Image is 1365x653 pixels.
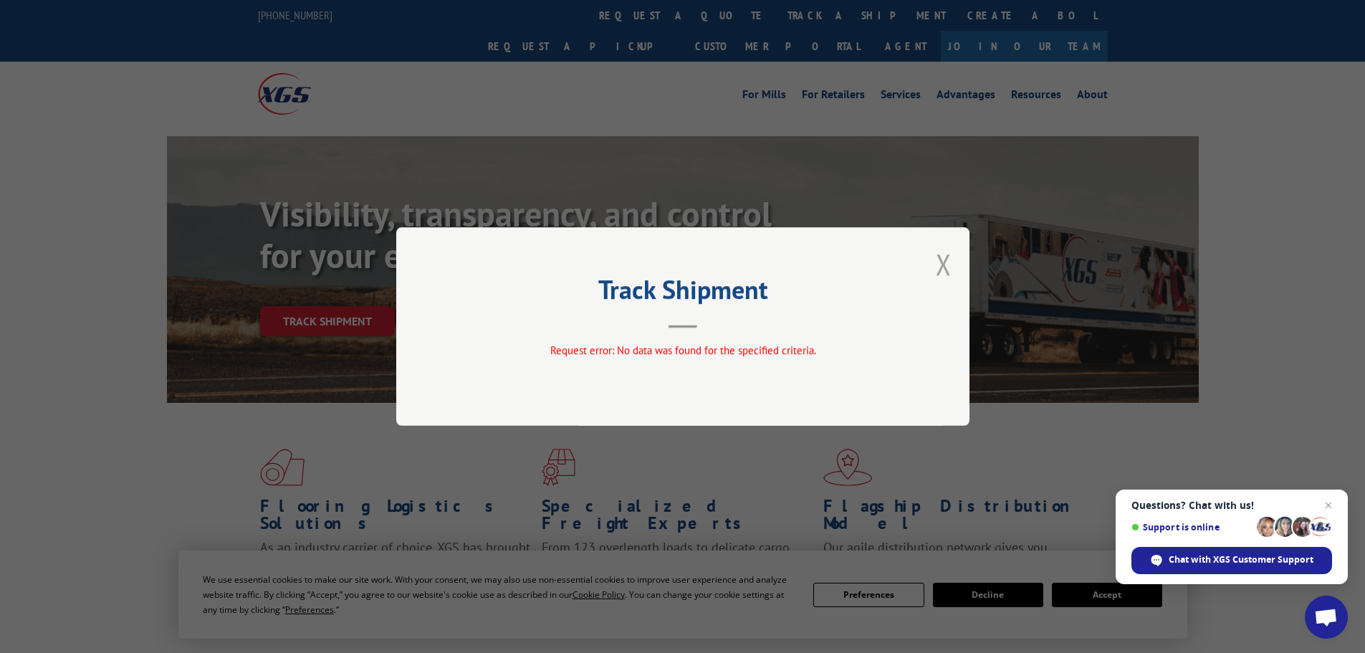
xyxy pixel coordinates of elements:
span: Request error: No data was found for the specified criteria. [550,343,815,357]
span: Support is online [1131,522,1252,533]
span: Questions? Chat with us! [1131,500,1332,511]
span: Chat with XGS Customer Support [1169,553,1313,566]
button: Close modal [936,245,952,283]
h2: Track Shipment [468,280,898,307]
div: Chat with XGS Customer Support [1131,547,1332,574]
div: Open chat [1305,596,1348,639]
span: Close chat [1320,497,1337,514]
